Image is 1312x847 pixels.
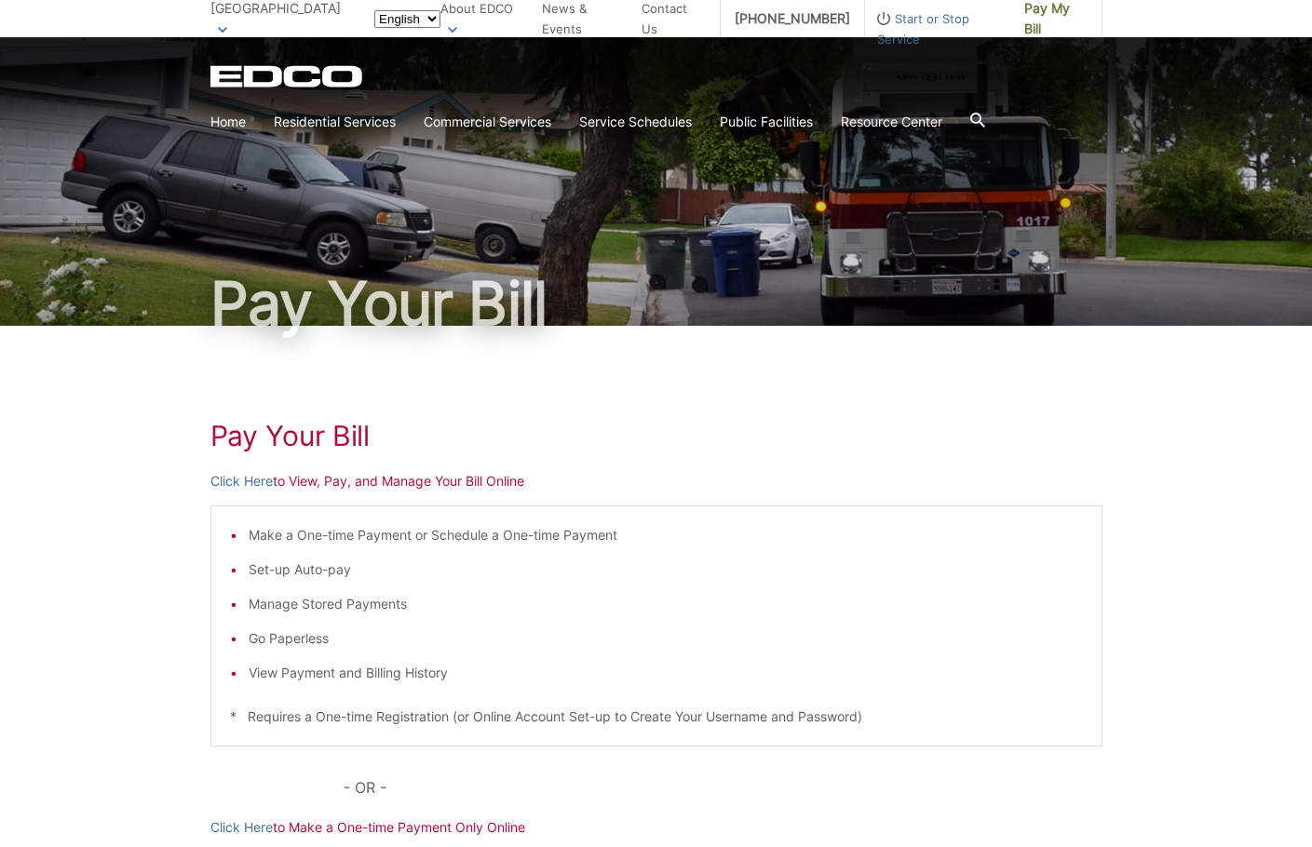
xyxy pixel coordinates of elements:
p: * Requires a One-time Registration (or Online Account Set-up to Create Your Username and Password) [230,706,1083,727]
a: Click Here [210,817,273,838]
p: to View, Pay, and Manage Your Bill Online [210,471,1102,491]
p: to Make a One-time Payment Only Online [210,817,1102,838]
li: Make a One-time Payment or Schedule a One-time Payment [249,525,1083,545]
select: Select a language [374,10,440,28]
a: EDCD logo. Return to the homepage. [210,65,365,87]
li: View Payment and Billing History [249,663,1083,683]
li: Manage Stored Payments [249,594,1083,614]
a: Home [210,112,246,132]
a: Click Here [210,471,273,491]
p: - OR - [344,774,1102,800]
h1: Pay Your Bill [210,274,1102,333]
li: Set-up Auto-pay [249,559,1083,580]
h1: Pay Your Bill [210,419,1102,452]
a: Commercial Services [424,112,551,132]
li: Go Paperless [249,628,1083,649]
a: Service Schedules [579,112,692,132]
a: Residential Services [274,112,396,132]
a: Resource Center [841,112,942,132]
a: Public Facilities [720,112,813,132]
